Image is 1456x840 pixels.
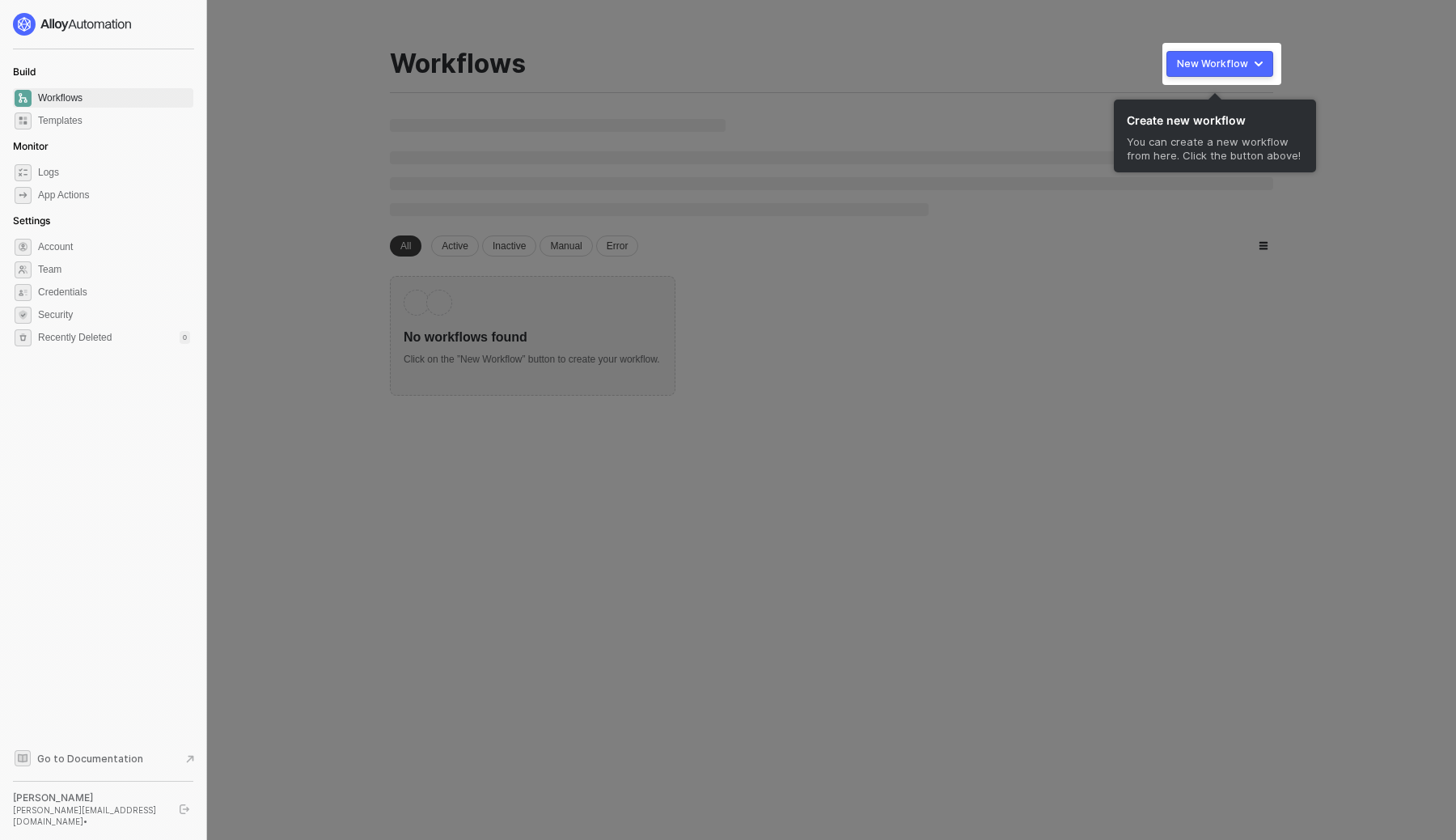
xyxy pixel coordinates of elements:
[180,331,190,344] div: 0
[15,112,32,129] span: marketplace
[38,331,112,345] span: Recently Deleted
[13,140,49,152] span: Monitor
[13,13,133,36] img: logo
[38,111,190,130] span: Templates
[15,239,32,256] span: settings
[38,305,190,325] span: Security
[15,187,32,204] span: icon-app-actions
[15,284,32,301] span: credentials
[15,307,32,324] span: security
[180,804,189,814] span: logout
[13,13,193,36] a: logo
[15,90,32,107] span: dashboard
[1114,135,1316,172] div: You can create a new workflow from here. Click the button above!
[1114,100,1316,135] h4: Create new workflow
[13,749,194,768] a: Knowledge Base
[38,282,190,302] span: Credentials
[38,88,190,108] span: Workflows
[15,261,32,278] span: team
[38,237,190,257] span: Account
[13,214,50,227] span: Settings
[182,751,198,767] span: document-arrow
[13,66,36,78] span: Build
[13,791,165,804] div: [PERSON_NAME]
[15,164,32,181] span: icon-logs
[13,804,165,827] div: [PERSON_NAME][EMAIL_ADDRESS][DOMAIN_NAME] •
[38,189,89,202] div: App Actions
[37,752,143,766] span: Go to Documentation
[15,750,31,766] span: documentation
[15,329,32,346] span: settings
[38,163,190,182] span: Logs
[38,260,190,279] span: Team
